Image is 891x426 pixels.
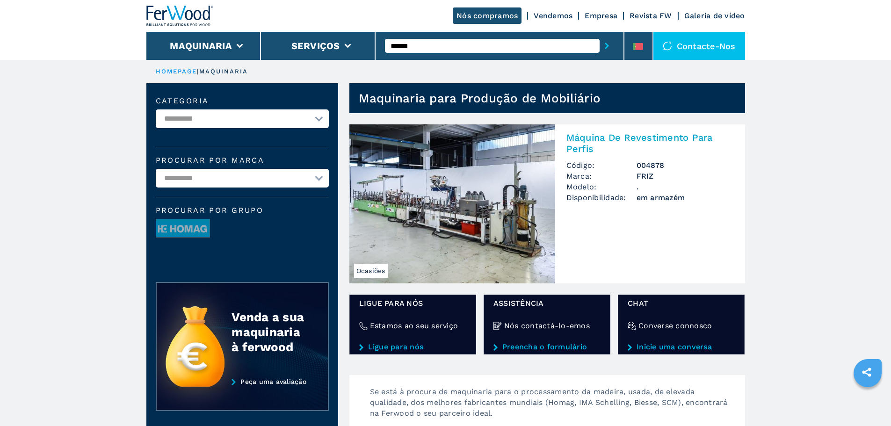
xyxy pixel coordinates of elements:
h4: Converse connosco [638,320,712,331]
h2: Máquina De Revestimento Para Perfis [566,132,734,154]
span: em armazém [637,192,734,203]
span: Código: [566,160,637,171]
a: Inicie uma conversa [628,343,735,351]
a: Preencha o formulário [493,343,601,351]
span: Chat [628,298,735,309]
div: Contacte-nos [653,32,745,60]
a: Vendemos [534,11,572,20]
button: Serviços [291,40,340,51]
h3: . [637,181,734,192]
img: Nós contactá-lo-emos [493,322,502,330]
h3: 004878 [637,160,734,171]
img: Converse connosco [628,322,636,330]
p: maquinaria [199,67,248,76]
h3: FRIZ [637,171,734,181]
span: Procurar por grupo [156,207,329,214]
img: Máquina De Revestimento Para Perfis FRIZ . [349,124,555,283]
a: Ligue para nós [359,343,466,351]
a: Peça uma avaliação [156,378,329,412]
button: Maquinaria [170,40,232,51]
span: Assistência [493,298,601,309]
span: Disponibilidade: [566,192,637,203]
label: categoria [156,97,329,105]
img: Ferwood [146,6,214,26]
a: Máquina De Revestimento Para Perfis FRIZ .OcasiõesMáquina De Revestimento Para PerfisCódigo:00487... [349,124,745,283]
span: Marca: [566,171,637,181]
span: Modelo: [566,181,637,192]
a: Empresa [585,11,617,20]
h4: Estamos ao seu serviço [370,320,458,331]
span: Ocasiões [354,264,388,278]
img: Contacte-nos [663,41,672,51]
span: | [197,68,199,75]
img: image [156,219,210,238]
a: Nós compramos [453,7,522,24]
img: Estamos ao seu serviço [359,322,368,330]
a: sharethis [855,361,878,384]
a: Revista FW [630,11,672,20]
h1: Maquinaria para Produção de Mobiliário [359,91,601,106]
div: Venda a sua maquinaria à ferwood [232,310,309,354]
iframe: Chat [851,384,884,419]
button: submit-button [600,35,614,57]
h4: Nós contactá-lo-emos [504,320,590,331]
a: HOMEPAGE [156,68,197,75]
label: Procurar por marca [156,157,329,164]
a: Galeria de vídeo [684,11,745,20]
span: Ligue para nós [359,298,466,309]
